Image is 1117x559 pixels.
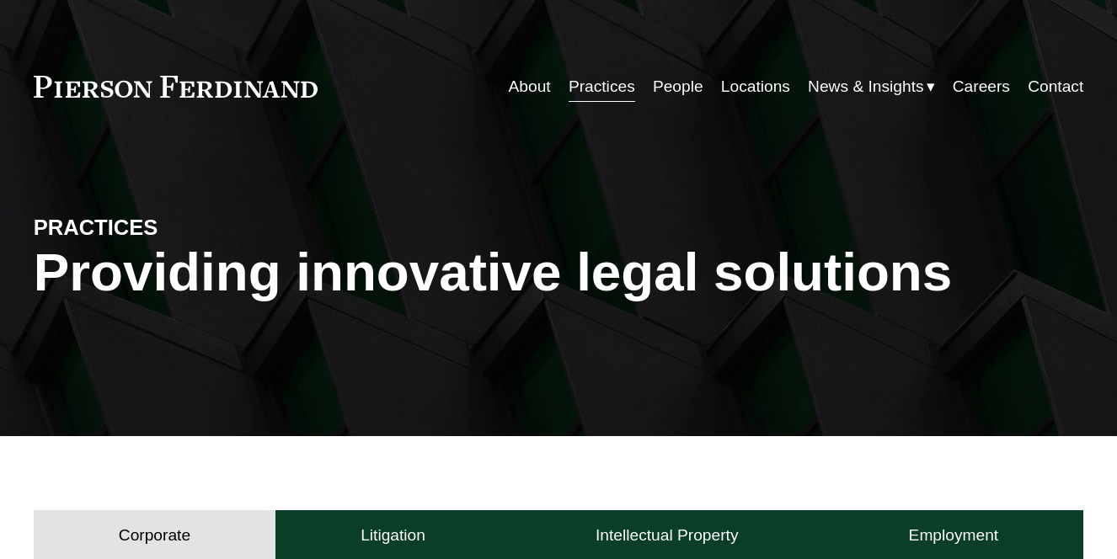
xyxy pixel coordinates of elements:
h4: Employment [909,525,999,546]
h1: Providing innovative legal solutions [34,242,1083,303]
h4: PRACTICES [34,214,297,241]
h4: Corporate [119,525,190,546]
a: Careers [953,71,1010,103]
a: People [653,71,703,103]
a: About [509,71,551,103]
span: News & Insights [808,72,923,102]
a: folder dropdown [808,71,934,103]
a: Locations [721,71,790,103]
a: Contact [1028,71,1083,103]
h4: Litigation [361,525,425,546]
a: Practices [569,71,635,103]
h4: Intellectual Property [596,525,738,546]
